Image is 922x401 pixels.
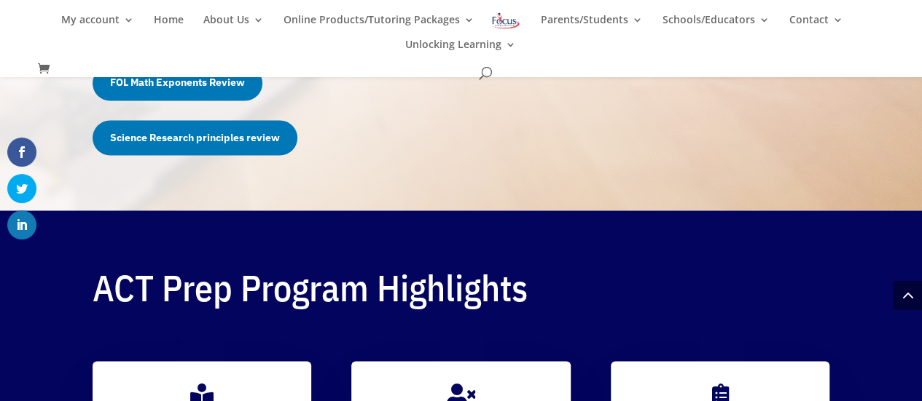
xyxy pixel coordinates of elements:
a: My account [61,15,134,39]
a: Contact [789,15,843,39]
a: Parents/Students [541,15,643,39]
a: Science Research principles review [93,120,297,155]
img: Focus on Learning [491,10,521,31]
a: Schools/Educators [663,15,770,39]
h2: ACT Prep Program Highlights [93,266,830,317]
a: Home [154,15,184,39]
a: Online Products/Tutoring Packages [284,15,474,39]
a: About Us [203,15,264,39]
a: Unlocking Learning [405,39,516,64]
a: FOL Math Exponents Review [93,65,262,100]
